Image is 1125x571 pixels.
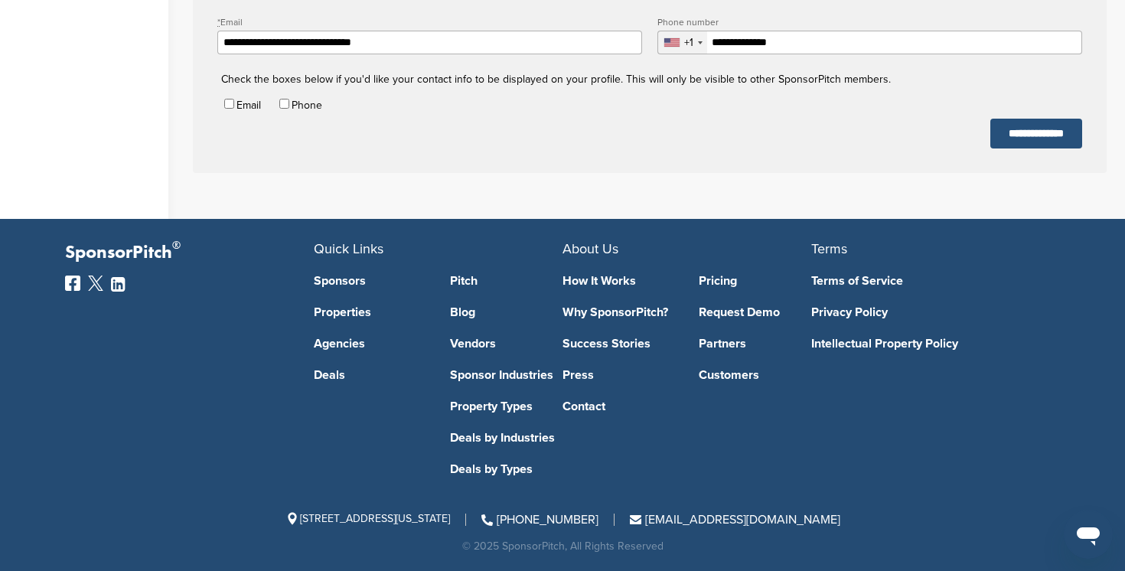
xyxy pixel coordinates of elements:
[450,338,563,350] a: Vendors
[236,99,261,112] label: Email
[1064,510,1113,559] iframe: Button to launch messaging window
[562,338,676,350] a: Success Stories
[450,463,563,475] a: Deals by Types
[292,99,322,112] label: Phone
[562,400,676,413] a: Contact
[562,240,618,257] span: About Us
[699,369,812,381] a: Customers
[217,18,642,27] label: Email
[314,240,383,257] span: Quick Links
[562,275,676,287] a: How It Works
[658,31,707,54] div: Selected country
[65,541,1060,552] div: © 2025 SponsorPitch, All Rights Reserved
[450,275,563,287] a: Pitch
[450,306,563,318] a: Blog
[699,275,812,287] a: Pricing
[217,17,220,28] abbr: required
[88,276,103,291] img: Twitter
[630,512,840,527] a: [EMAIL_ADDRESS][DOMAIN_NAME]
[314,306,427,318] a: Properties
[450,369,563,381] a: Sponsor Industries
[314,275,427,287] a: Sponsors
[450,400,563,413] a: Property Types
[699,338,812,350] a: Partners
[65,276,80,291] img: Facebook
[65,242,314,264] p: SponsorPitch
[811,306,1037,318] a: Privacy Policy
[450,432,563,444] a: Deals by Industries
[562,306,676,318] a: Why SponsorPitch?
[481,512,598,527] a: [PHONE_NUMBER]
[562,369,676,381] a: Press
[811,275,1037,287] a: Terms of Service
[657,18,1082,27] label: Phone number
[684,38,693,48] div: +1
[172,236,181,255] span: ®
[699,306,812,318] a: Request Demo
[285,512,450,525] span: [STREET_ADDRESS][US_STATE]
[314,369,427,381] a: Deals
[811,240,847,257] span: Terms
[314,338,427,350] a: Agencies
[811,338,1037,350] a: Intellectual Property Policy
